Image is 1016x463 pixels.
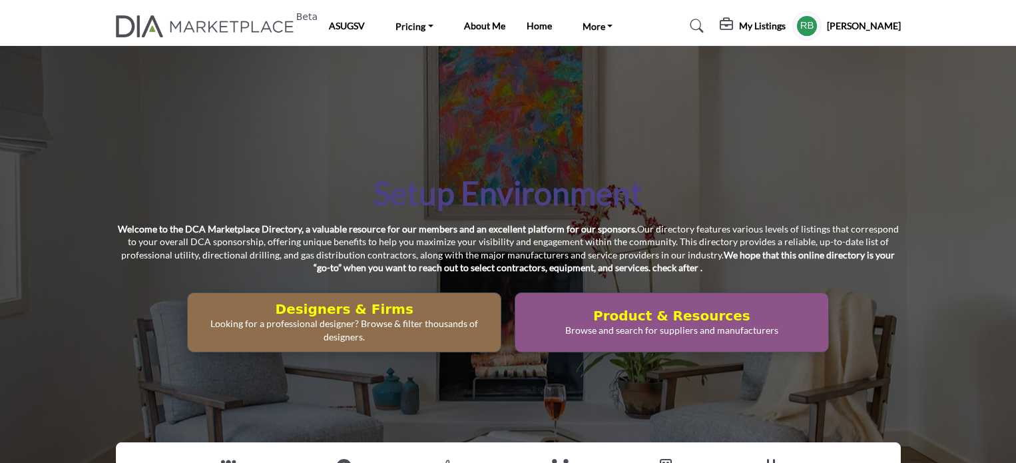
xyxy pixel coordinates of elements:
div: My Listings [720,18,786,34]
h1: Setup Environment [374,173,642,214]
strong: Welcome to the DCA Marketplace Directory, a valuable resource for our members and an excellent pl... [118,223,637,234]
img: Site Logo [116,15,302,37]
a: About Me [464,20,505,31]
a: Search [677,15,712,37]
a: Beta [116,15,302,37]
a: More [573,17,623,35]
h2: Designers & Firms [192,301,497,317]
p: Looking for a professional designer? Browse & filter thousands of designers. [192,317,497,343]
p: Browse and search for suppliers and manufacturers [519,324,824,337]
p: Our directory features various levels of listings that correspond to your overall DCA sponsorship... [116,223,901,274]
h2: Product & Resources [519,308,824,324]
h5: My Listings [739,20,786,32]
button: Product & Resources Browse and search for suppliers and manufacturers [515,292,829,352]
button: Show hide supplier dropdown [792,11,822,41]
a: ASUGSV [329,20,365,31]
a: Home [527,20,552,31]
button: Designers & Firms Looking for a professional designer? Browse & filter thousands of designers. [187,292,501,352]
a: Pricing [386,17,443,35]
h6: Beta [296,11,318,23]
h5: [PERSON_NAME] [827,19,901,33]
